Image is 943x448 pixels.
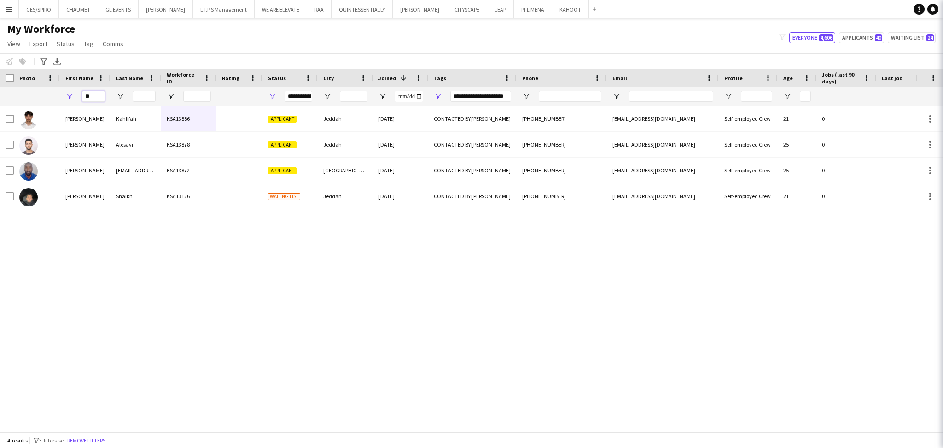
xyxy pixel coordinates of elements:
div: [GEOGRAPHIC_DATA] [318,158,373,183]
div: KSA13878 [161,132,216,157]
button: L.I.P.S Management [193,0,255,18]
span: Workforce ID [167,71,200,85]
span: Jobs (last 90 days) [822,71,860,85]
div: [PHONE_NUMBER] [517,132,607,157]
div: 21 [778,183,816,209]
button: Remove filters [65,436,107,446]
div: [DATE] [373,132,428,157]
span: Comms [103,40,123,48]
button: LEAP [487,0,514,18]
button: [PERSON_NAME] [393,0,447,18]
span: Last job [882,75,902,82]
span: Rating [222,75,239,82]
div: Shaikh [111,183,161,209]
button: Open Filter Menu [116,92,124,100]
div: Self-employed Crew [719,158,778,183]
div: CONTACTED BY [PERSON_NAME] [428,183,517,209]
span: 4,606 [819,34,833,41]
div: Alesayi [111,132,161,157]
a: Comms [99,38,127,50]
div: Self-employed Crew [719,183,778,209]
input: City Filter Input [340,91,367,102]
button: Open Filter Menu [783,92,792,100]
div: 0 [816,132,876,157]
span: Last Name [116,75,143,82]
button: Applicants40 [839,32,884,43]
input: Joined Filter Input [395,91,423,102]
input: Age Filter Input [800,91,811,102]
button: Everyone4,606 [789,32,835,43]
span: Status [57,40,75,48]
div: CONTACTED BY [PERSON_NAME] [428,158,517,183]
input: Email Filter Input [629,91,713,102]
span: City [323,75,334,82]
div: Self-employed Crew [719,106,778,131]
div: 25 [778,132,816,157]
div: KSA13886 [161,106,216,131]
button: Open Filter Menu [65,92,74,100]
span: Email [612,75,627,82]
span: Phone [522,75,538,82]
div: [DATE] [373,158,428,183]
button: Open Filter Menu [323,92,332,100]
div: 0 [816,183,876,209]
span: Status [268,75,286,82]
div: [EMAIL_ADDRESS][DOMAIN_NAME] [607,158,719,183]
button: Open Filter Menu [167,92,175,100]
input: First Name Filter Input [82,91,105,102]
div: 0 [816,158,876,183]
img: Abdullah Kahlifah [19,111,38,129]
button: Open Filter Menu [522,92,530,100]
a: Status [53,38,78,50]
div: [EMAIL_ADDRESS][DOMAIN_NAME] [111,158,161,183]
input: Phone Filter Input [539,91,601,102]
button: GES/SPIRO [19,0,59,18]
div: Kahlifah [111,106,161,131]
button: WE ARE ELEVATE [255,0,307,18]
div: CONTACTED BY [PERSON_NAME] [428,106,517,131]
button: Open Filter Menu [434,92,442,100]
span: 24 [926,34,934,41]
div: [PERSON_NAME] [60,132,111,157]
button: Open Filter Menu [724,92,733,100]
span: Applicant [268,167,297,174]
a: Tag [80,38,97,50]
div: 0 [816,106,876,131]
div: Jeddah [318,132,373,157]
div: [DATE] [373,183,428,209]
img: Abdulrahman Alesayi [19,136,38,155]
button: CHAUMET [59,0,98,18]
input: Profile Filter Input [741,91,772,102]
div: [PERSON_NAME] [60,106,111,131]
input: Last Name Filter Input [133,91,156,102]
a: View [4,38,24,50]
span: Tags [434,75,446,82]
div: Jeddah [318,106,373,131]
button: GL EVENTS [98,0,139,18]
div: 21 [778,106,816,131]
span: Waiting list [268,193,300,200]
div: [PHONE_NUMBER] [517,158,607,183]
button: [PERSON_NAME] [139,0,193,18]
div: Self-employed Crew [719,132,778,157]
div: [PERSON_NAME] [60,158,111,183]
button: PFL MENA [514,0,552,18]
span: Age [783,75,793,82]
div: Jeddah [318,183,373,209]
img: Abdulrahman Shaikh [19,188,38,206]
span: Export [29,40,47,48]
button: Open Filter Menu [268,92,276,100]
button: RAA [307,0,332,18]
app-action-btn: Export XLSX [52,56,63,67]
button: Open Filter Menu [612,92,621,100]
span: 3 filters set [39,437,65,444]
div: 25 [778,158,816,183]
div: CONTACTED BY [PERSON_NAME] [428,132,517,157]
span: Applicant [268,116,297,123]
span: Photo [19,75,35,82]
div: [PHONE_NUMBER] [517,106,607,131]
input: Workforce ID Filter Input [183,91,211,102]
a: Export [26,38,51,50]
div: [PHONE_NUMBER] [517,183,607,209]
img: Mohamed abdalmonam makawi Makawi094@gmail.com [19,162,38,181]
